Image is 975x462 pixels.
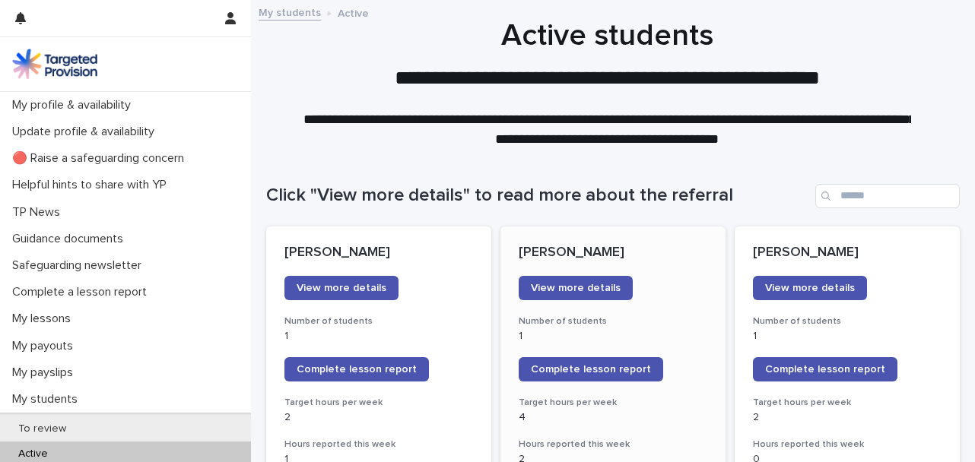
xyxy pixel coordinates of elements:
input: Search [815,184,960,208]
a: View more details [753,276,867,300]
span: Complete lesson report [765,364,885,375]
a: Complete lesson report [753,357,897,381]
p: Active [338,4,369,21]
p: Complete a lesson report [6,285,159,299]
span: View more details [765,283,855,293]
a: Complete lesson report [519,357,663,381]
span: View more details [531,283,621,293]
span: Complete lesson report [531,364,651,375]
p: My lessons [6,312,83,326]
p: My payslips [6,365,85,380]
h3: Number of students [284,315,473,328]
p: 1 [753,330,942,343]
p: My profile & availability [6,98,143,112]
p: My students [6,392,90,407]
p: 2 [753,411,942,424]
p: Guidance documents [6,232,135,246]
p: TP News [6,205,72,220]
a: View more details [519,276,633,300]
h3: Hours reported this week [753,438,942,451]
span: View more details [297,283,386,293]
p: Active [6,448,60,460]
h3: Target hours per week [519,397,707,409]
p: 4 [519,411,707,424]
a: Complete lesson report [284,357,429,381]
h1: Active students [266,17,948,54]
p: 🔴 Raise a safeguarding concern [6,151,196,166]
p: My payouts [6,339,85,353]
h3: Target hours per week [284,397,473,409]
p: 1 [284,330,473,343]
h3: Target hours per week [753,397,942,409]
span: Complete lesson report [297,364,417,375]
p: Safeguarding newsletter [6,258,154,273]
a: View more details [284,276,399,300]
p: To review [6,422,78,435]
img: M5nRWzHhSzIhMunXDL62 [12,49,97,79]
h3: Number of students [753,315,942,328]
p: [PERSON_NAME] [753,245,942,261]
p: Helpful hints to share with YP [6,178,179,192]
a: My students [259,3,321,21]
h3: Number of students [519,315,707,328]
h1: Click "View more details" to read more about the referral [266,185,809,207]
p: Update profile & availability [6,125,167,139]
h3: Hours reported this week [519,438,707,451]
p: [PERSON_NAME] [284,245,473,261]
p: [PERSON_NAME] [519,245,707,261]
p: 2 [284,411,473,424]
p: 1 [519,330,707,343]
h3: Hours reported this week [284,438,473,451]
